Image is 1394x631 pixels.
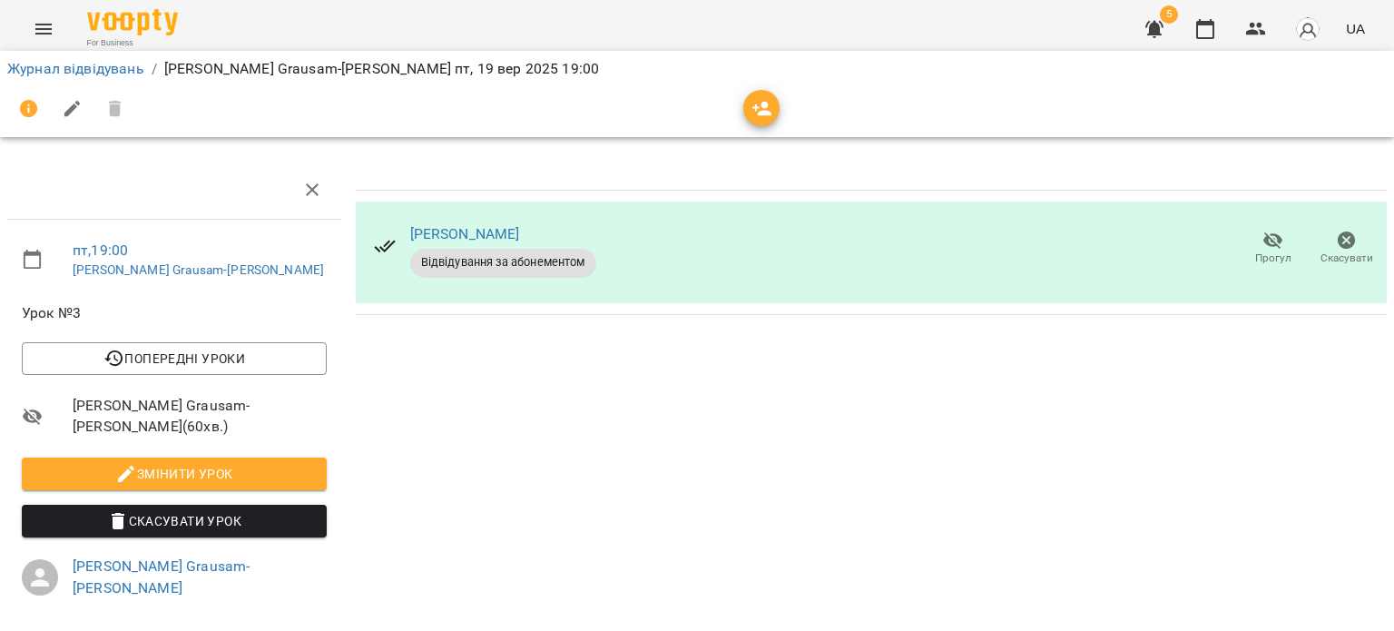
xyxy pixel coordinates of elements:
span: [PERSON_NAME] Grausam-[PERSON_NAME] ( 60 хв. ) [73,395,327,438]
button: UA [1339,12,1372,45]
span: Скасувати [1320,251,1373,266]
a: Журнал відвідувань [7,60,144,77]
a: пт , 19:00 [73,242,128,259]
span: 5 [1160,5,1178,24]
button: Змінити урок [22,458,327,490]
nav: breadcrumb [7,58,1387,80]
span: Прогул [1255,251,1291,266]
a: [PERSON_NAME] Grausam-[PERSON_NAME] [73,262,324,277]
span: Змінити урок [36,463,312,485]
p: [PERSON_NAME] Grausam-[PERSON_NAME] пт, 19 вер 2025 19:00 [164,58,599,80]
span: For Business [87,37,178,49]
button: Скасувати Урок [22,505,327,537]
img: avatar_s.png [1295,16,1320,42]
a: [PERSON_NAME] [410,225,520,242]
a: [PERSON_NAME] Grausam-[PERSON_NAME] [73,557,250,596]
button: Попередні уроки [22,342,327,375]
span: Урок №3 [22,302,327,324]
li: / [152,58,157,80]
span: Скасувати Урок [36,510,312,532]
button: Прогул [1236,223,1310,274]
button: Menu [22,7,65,51]
button: Скасувати [1310,223,1383,274]
span: UA [1346,19,1365,38]
span: Попередні уроки [36,348,312,370]
span: Відвідування за абонементом [410,254,596,271]
img: Voopty Logo [87,9,178,35]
